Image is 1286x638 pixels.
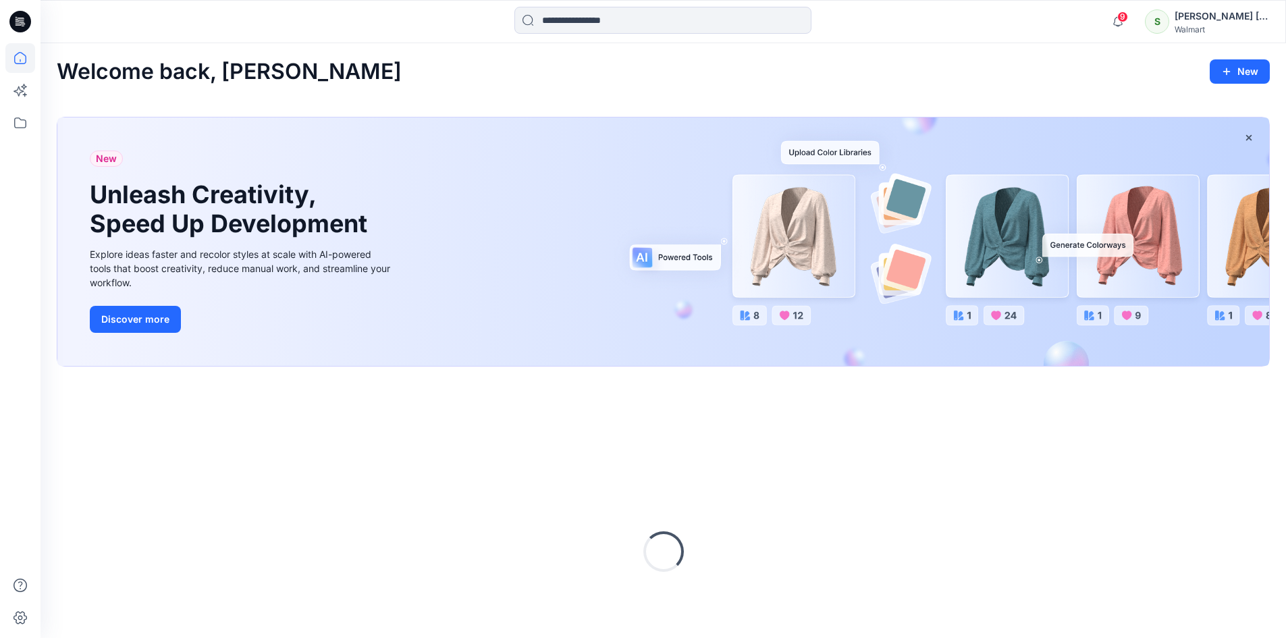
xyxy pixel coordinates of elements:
[1175,8,1269,24] div: [PERSON_NAME] ​[PERSON_NAME]
[1210,59,1270,84] button: New
[90,306,394,333] a: Discover more
[90,180,373,238] h1: Unleash Creativity, Speed Up Development
[1117,11,1128,22] span: 9
[57,59,402,84] h2: Welcome back, [PERSON_NAME]
[1175,24,1269,34] div: Walmart
[90,306,181,333] button: Discover more
[90,247,394,290] div: Explore ideas faster and recolor styles at scale with AI-powered tools that boost creativity, red...
[96,151,117,167] span: New
[1145,9,1169,34] div: S​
